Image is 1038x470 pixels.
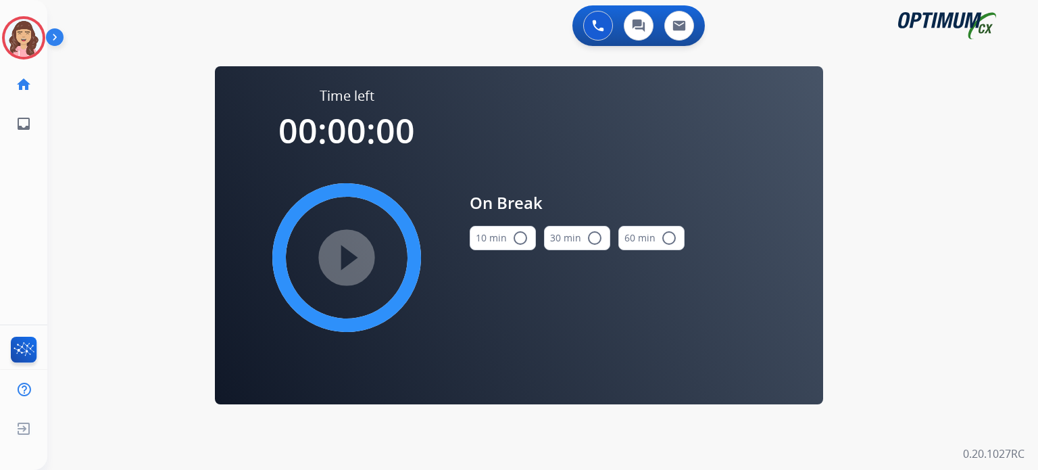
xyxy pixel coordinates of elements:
span: 00:00:00 [278,108,415,154]
mat-icon: radio_button_unchecked [587,230,603,246]
span: On Break [470,191,685,215]
mat-icon: inbox [16,116,32,132]
span: Time left [320,87,374,105]
mat-icon: home [16,76,32,93]
button: 60 min [618,226,685,250]
mat-icon: radio_button_unchecked [661,230,677,246]
button: 10 min [470,226,536,250]
mat-icon: radio_button_unchecked [512,230,528,246]
button: 30 min [544,226,610,250]
p: 0.20.1027RC [963,446,1024,462]
img: avatar [5,19,43,57]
